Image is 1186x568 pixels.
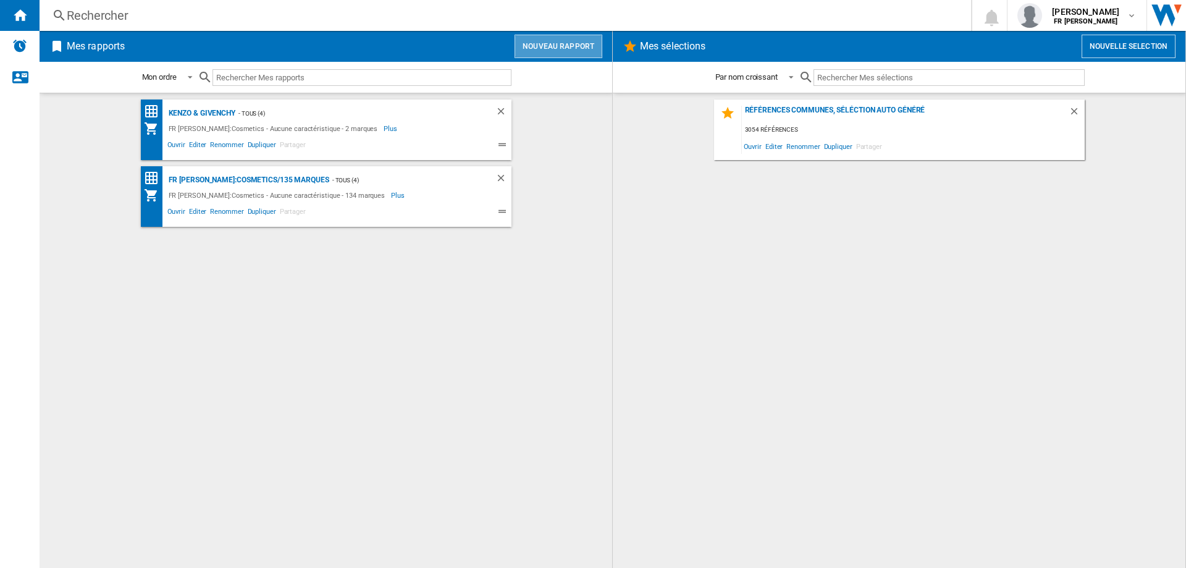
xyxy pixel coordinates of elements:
div: Matrice des prix [144,171,166,186]
span: Renommer [784,138,822,155]
img: profile.jpg [1017,3,1042,28]
div: Rechercher [67,7,939,24]
div: Mon assortiment [144,188,166,203]
span: Dupliquer [246,139,278,154]
div: FR [PERSON_NAME]:Cosmetics - Aucune caractéristique - 134 marques [166,188,392,203]
span: Partager [854,138,884,155]
div: Supprimer [1069,106,1085,122]
span: Plus [391,188,406,203]
span: Ouvrir [166,206,187,221]
h2: Mes sélections [637,35,708,58]
input: Rechercher Mes rapports [212,69,511,86]
button: Nouveau rapport [515,35,602,58]
span: Renommer [208,206,245,221]
span: Partager [278,206,308,221]
div: FR [PERSON_NAME]:Cosmetics - Aucune caractéristique - 2 marques [166,121,384,136]
div: Matrice des prix [144,104,166,119]
img: alerts-logo.svg [12,38,27,53]
span: Ouvrir [166,139,187,154]
span: Editer [187,139,208,154]
b: FR [PERSON_NAME] [1054,17,1117,25]
div: FR [PERSON_NAME]:Cosmetics/135 marques [166,172,329,188]
span: Editer [763,138,784,155]
div: 3054 références [742,122,1085,138]
div: Supprimer [495,106,511,121]
button: Nouvelle selection [1082,35,1175,58]
h2: Mes rapports [64,35,127,58]
span: Dupliquer [822,138,854,155]
span: Partager [278,139,308,154]
div: KENZO & GIVENCHY [166,106,235,121]
div: Mon ordre [142,72,177,82]
span: Dupliquer [246,206,278,221]
div: - TOUS (4) [329,172,471,188]
div: Mon assortiment [144,121,166,136]
span: [PERSON_NAME] [1052,6,1119,18]
span: Plus [384,121,399,136]
div: Références communes, séléction auto généré [742,106,1069,122]
div: Supprimer [495,172,511,188]
input: Rechercher Mes sélections [814,69,1085,86]
span: Editer [187,206,208,221]
span: Ouvrir [742,138,763,155]
span: Renommer [208,139,245,154]
div: Par nom croissant [715,72,778,82]
div: - TOUS (4) [235,106,471,121]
